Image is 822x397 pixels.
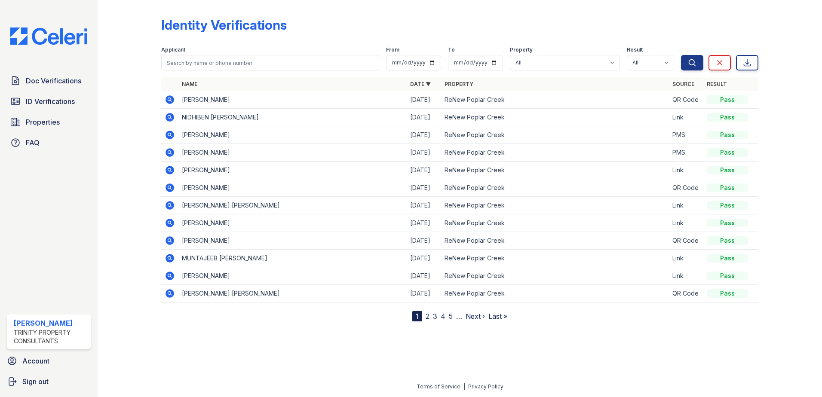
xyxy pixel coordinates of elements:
[178,144,407,162] td: [PERSON_NAME]
[707,95,748,104] div: Pass
[449,312,453,321] a: 5
[178,267,407,285] td: [PERSON_NAME]
[182,81,197,87] a: Name
[22,376,49,387] span: Sign out
[417,383,460,390] a: Terms of Service
[707,254,748,263] div: Pass
[707,201,748,210] div: Pass
[7,93,91,110] a: ID Verifications
[448,46,455,53] label: To
[178,179,407,197] td: [PERSON_NAME]
[488,312,507,321] a: Last »
[707,131,748,139] div: Pass
[707,272,748,280] div: Pass
[407,232,441,250] td: [DATE]
[441,162,669,179] td: ReNew Poplar Creek
[178,126,407,144] td: [PERSON_NAME]
[441,179,669,197] td: ReNew Poplar Creek
[7,113,91,131] a: Properties
[707,219,748,227] div: Pass
[386,46,399,53] label: From
[3,352,94,370] a: Account
[407,162,441,179] td: [DATE]
[178,250,407,267] td: MUNTAJEEB [PERSON_NAME]
[669,285,703,302] td: QR Code
[14,318,87,328] div: [PERSON_NAME]
[441,214,669,232] td: ReNew Poplar Creek
[178,214,407,232] td: [PERSON_NAME]
[412,311,422,321] div: 1
[669,144,703,162] td: PMS
[161,55,379,70] input: Search by name or phone number
[3,27,94,45] img: CE_Logo_Blue-a8612792a0a2168367f1c8372b55b34899dd931a85d93a1a3d3e32e68fde9ad4.png
[407,214,441,232] td: [DATE]
[441,285,669,302] td: ReNew Poplar Creek
[707,183,748,192] div: Pass
[178,285,407,302] td: [PERSON_NAME] [PERSON_NAME]
[466,312,485,321] a: Next ›
[407,250,441,267] td: [DATE]
[407,267,441,285] td: [DATE]
[669,250,703,267] td: Link
[14,328,87,345] div: Trinity Property Consultants
[26,96,75,107] span: ID Verifications
[669,126,703,144] td: PMS
[707,113,748,122] div: Pass
[7,72,91,89] a: Doc Verifications
[445,81,473,87] a: Property
[669,214,703,232] td: Link
[669,232,703,250] td: QR Code
[441,144,669,162] td: ReNew Poplar Creek
[441,126,669,144] td: ReNew Poplar Creek
[441,91,669,109] td: ReNew Poplar Creek
[669,109,703,126] td: Link
[426,312,429,321] a: 2
[178,232,407,250] td: [PERSON_NAME]
[410,81,431,87] a: Date ▼
[669,267,703,285] td: Link
[407,126,441,144] td: [DATE]
[407,91,441,109] td: [DATE]
[707,148,748,157] div: Pass
[26,137,40,148] span: FAQ
[441,250,669,267] td: ReNew Poplar Creek
[672,81,694,87] a: Source
[161,17,287,33] div: Identity Verifications
[407,179,441,197] td: [DATE]
[178,109,407,126] td: NIDHIBEN [PERSON_NAME]
[510,46,533,53] label: Property
[463,383,465,390] div: |
[407,285,441,302] td: [DATE]
[26,117,60,127] span: Properties
[161,46,185,53] label: Applicant
[407,144,441,162] td: [DATE]
[441,312,445,321] a: 4
[707,81,727,87] a: Result
[178,91,407,109] td: [PERSON_NAME]
[441,267,669,285] td: ReNew Poplar Creek
[669,197,703,214] td: Link
[627,46,643,53] label: Result
[441,109,669,126] td: ReNew Poplar Creek
[26,76,81,86] span: Doc Verifications
[178,197,407,214] td: [PERSON_NAME] [PERSON_NAME]
[669,162,703,179] td: Link
[441,232,669,250] td: ReNew Poplar Creek
[707,166,748,174] div: Pass
[178,162,407,179] td: [PERSON_NAME]
[407,197,441,214] td: [DATE]
[707,236,748,245] div: Pass
[441,197,669,214] td: ReNew Poplar Creek
[7,134,91,151] a: FAQ
[22,356,49,366] span: Account
[456,311,462,321] span: …
[433,312,437,321] a: 3
[669,179,703,197] td: QR Code
[669,91,703,109] td: QR Code
[3,373,94,390] a: Sign out
[707,289,748,298] div: Pass
[407,109,441,126] td: [DATE]
[468,383,503,390] a: Privacy Policy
